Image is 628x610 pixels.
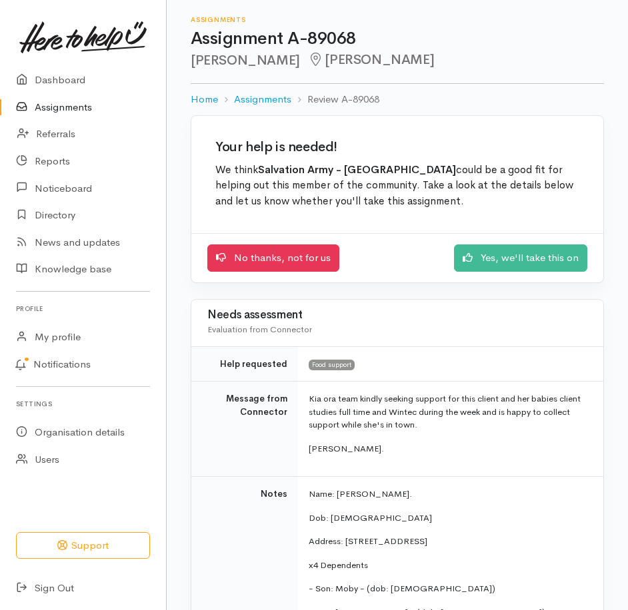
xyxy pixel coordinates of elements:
span: [PERSON_NAME] [308,51,434,68]
a: Assignments [234,92,291,107]
td: Message from Connector [191,382,298,477]
a: Home [191,92,218,107]
span: Food support [309,360,355,370]
p: Address: [STREET_ADDRESS] [309,535,587,548]
h6: Settings [16,395,150,413]
p: - Son: Moby - (dob: [DEMOGRAPHIC_DATA]) [309,582,587,595]
nav: breadcrumb [191,84,604,115]
span: Evaluation from Connector [207,324,312,335]
b: Salvation Army - [GEOGRAPHIC_DATA] [258,163,456,176]
h2: Your help is needed! [215,140,579,154]
h2: [PERSON_NAME] [191,53,604,68]
p: We think could be a good fit for helping out this member of the community. Take a look at the det... [215,162,579,210]
p: x4 Dependents [309,559,587,572]
td: Help requested [191,346,298,382]
h3: Needs assessment [207,309,587,322]
a: No thanks, not for us [207,244,339,272]
a: Yes, we'll take this on [454,244,587,272]
p: Kia ora team kindly seeking support for this client and her babies client studies full time and W... [309,392,587,432]
p: Name: [PERSON_NAME]. [309,487,587,501]
li: Review A-89068 [291,92,379,107]
p: Dob: [DEMOGRAPHIC_DATA] [309,511,587,525]
button: Support [16,532,150,559]
p: [PERSON_NAME]. [309,442,587,456]
h1: Assignment A-89068 [191,29,604,49]
h6: Assignments [191,16,604,23]
h6: Profile [16,300,150,318]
